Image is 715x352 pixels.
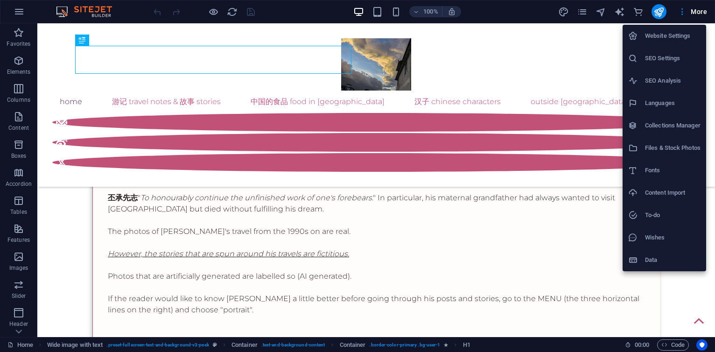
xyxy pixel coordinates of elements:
[645,53,701,64] h6: SEO Settings
[645,30,701,42] h6: Website Settings
[645,232,701,243] h6: Wishes
[645,187,701,198] h6: Content Import
[645,165,701,176] h6: Fonts
[645,120,701,131] h6: Collections Manager
[645,210,701,221] h6: To-do
[645,75,701,86] h6: SEO Analysis
[645,254,701,266] h6: Data
[645,142,701,154] h6: Files & Stock Photos
[645,98,701,109] h6: Languages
